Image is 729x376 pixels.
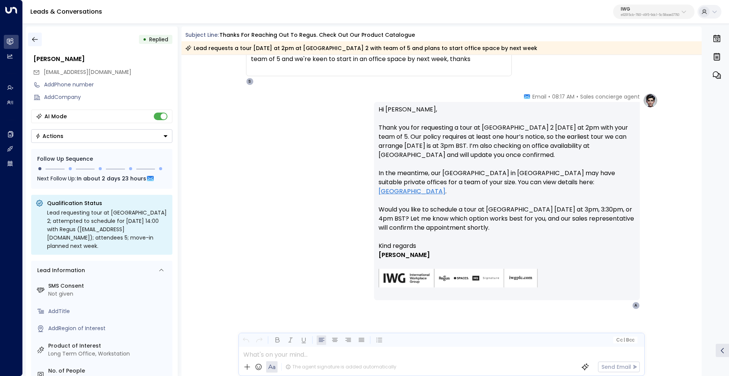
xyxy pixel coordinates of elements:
div: Long Term Office, Workstation [48,350,169,358]
div: Lead Information [35,266,85,274]
div: Lead requesting tour at [GEOGRAPHIC_DATA] 2; attempted to schedule for [DATE] 14:00 with Regus ([... [47,208,168,250]
div: AddPhone number [44,81,172,89]
div: AI Mode [44,113,67,120]
div: Follow Up Sequence [37,155,166,163]
span: Replied [149,36,168,43]
span: In about 2 days 23 hours [77,174,146,183]
span: Kind regards [379,241,416,251]
div: Button group with a nested menu [31,129,172,143]
div: AddTitle [48,307,169,315]
button: IWGe92915cb-7661-49f5-9dc1-5c58aae37760 [613,5,694,19]
span: [EMAIL_ADDRESS][DOMAIN_NAME] [44,68,131,76]
label: No. of People [48,367,169,375]
button: Redo [254,335,264,345]
label: SMS Consent [48,282,169,290]
span: [PERSON_NAME] [379,251,430,260]
span: Cc Bcc [616,337,634,343]
img: AIorK4zU2Kz5WUNqa9ifSKC9jFH1hjwenjvh85X70KBOPduETvkeZu4OqG8oPuqbwvp3xfXcMQJCRtwYb-SG [379,269,538,288]
a: [GEOGRAPHIC_DATA] [379,187,445,196]
button: Actions [31,129,172,143]
a: Leads & Conversations [30,7,102,16]
label: Product of Interest [48,342,169,350]
div: S [246,78,254,85]
img: profile-logo.png [643,93,658,108]
span: • [576,93,578,100]
span: Sales concierge agent [580,93,640,100]
div: Thanks for reaching out to Regus. Check out our product catalogue [219,31,415,39]
div: Not given [48,290,169,298]
div: AddCompany [44,93,172,101]
div: • [143,33,147,46]
p: Qualification Status [47,199,168,207]
div: The agent signature is added automatically [286,363,396,370]
p: Hi [PERSON_NAME], Thank you for requesting a tour at [GEOGRAPHIC_DATA] 2 [DATE] at 2pm with your ... [379,105,635,241]
p: IWG [621,7,679,11]
div: Signature [379,241,635,297]
button: Cc|Bcc [613,337,637,344]
div: Next Follow Up: [37,174,166,183]
span: ajeetprabu200@gmail.com [44,68,131,76]
span: 08:17 AM [552,93,574,100]
button: Undo [241,335,251,345]
div: Lead requests a tour [DATE] at 2pm at [GEOGRAPHIC_DATA] 2 with team of 5 and plans to start offic... [185,44,537,52]
div: Actions [35,133,63,139]
span: | [623,337,625,343]
span: Email [532,93,546,100]
p: e92915cb-7661-49f5-9dc1-5c58aae37760 [621,14,679,17]
span: Subject Line: [185,31,219,39]
div: A [632,302,640,309]
div: [PERSON_NAME] [33,55,172,64]
span: • [548,93,550,100]
div: AddRegion of Interest [48,324,169,332]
